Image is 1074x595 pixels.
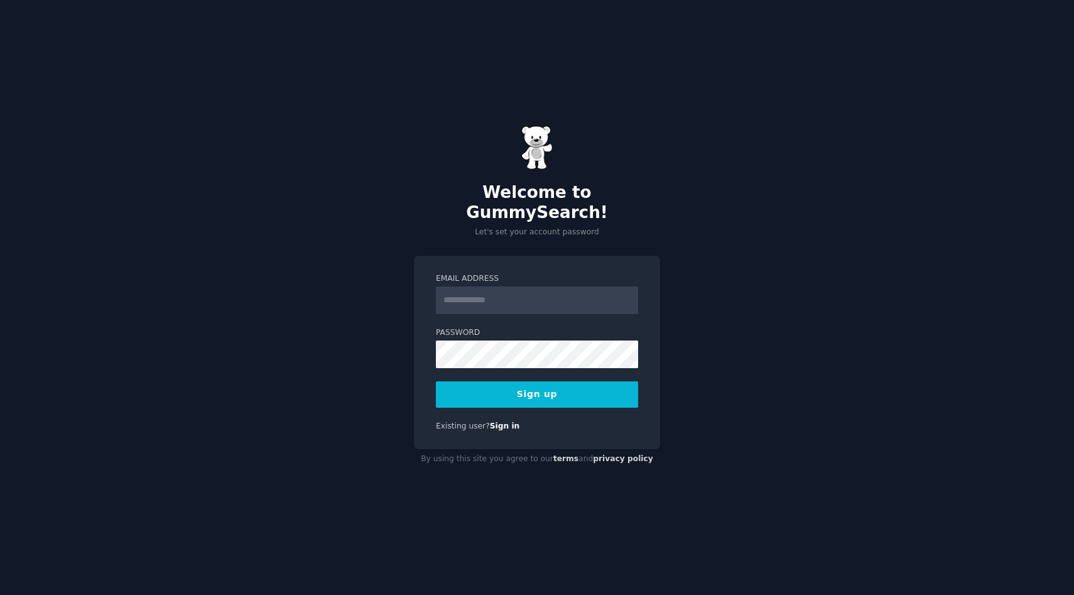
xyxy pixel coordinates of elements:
[521,126,553,170] img: Gummy Bear
[436,273,638,285] label: Email Address
[414,449,660,469] div: By using this site you agree to our and
[436,422,490,430] span: Existing user?
[436,381,638,408] button: Sign up
[436,327,638,339] label: Password
[414,183,660,222] h2: Welcome to GummySearch!
[414,227,660,238] p: Let's set your account password
[490,422,520,430] a: Sign in
[553,454,578,463] a: terms
[593,454,653,463] a: privacy policy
